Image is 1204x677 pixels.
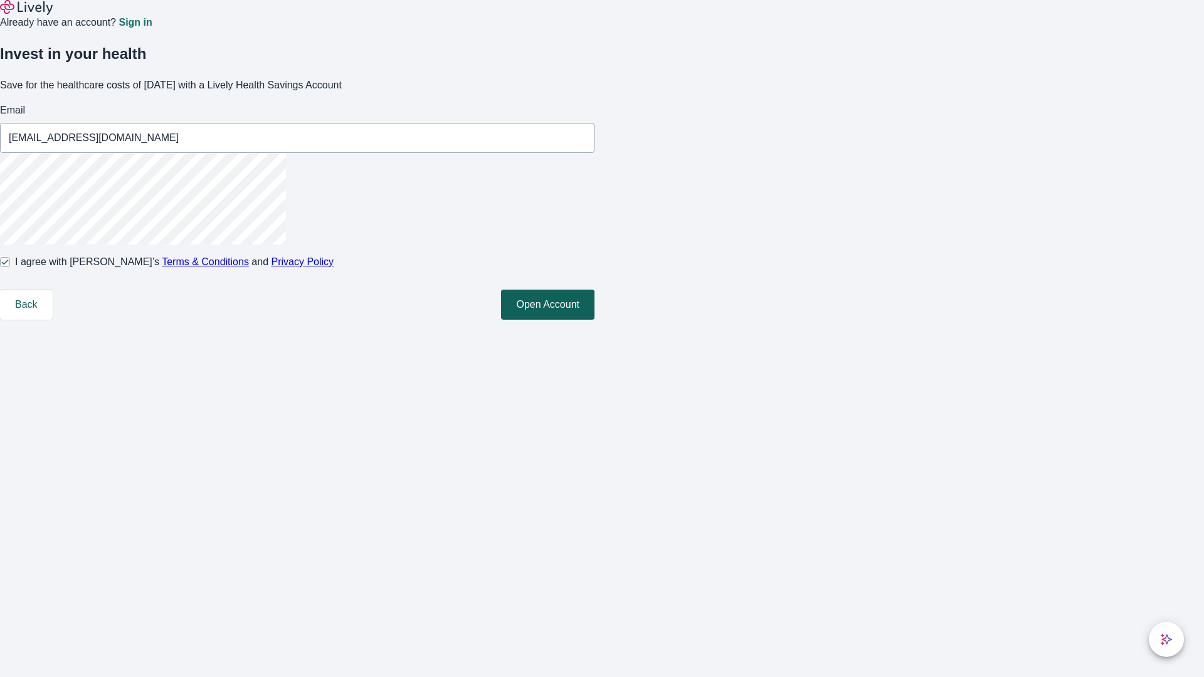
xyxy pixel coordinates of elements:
a: Privacy Policy [272,256,334,267]
button: chat [1149,622,1184,657]
span: I agree with [PERSON_NAME]’s and [15,255,334,270]
button: Open Account [501,290,594,320]
a: Sign in [119,18,152,28]
svg: Lively AI Assistant [1160,633,1173,646]
a: Terms & Conditions [162,256,249,267]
